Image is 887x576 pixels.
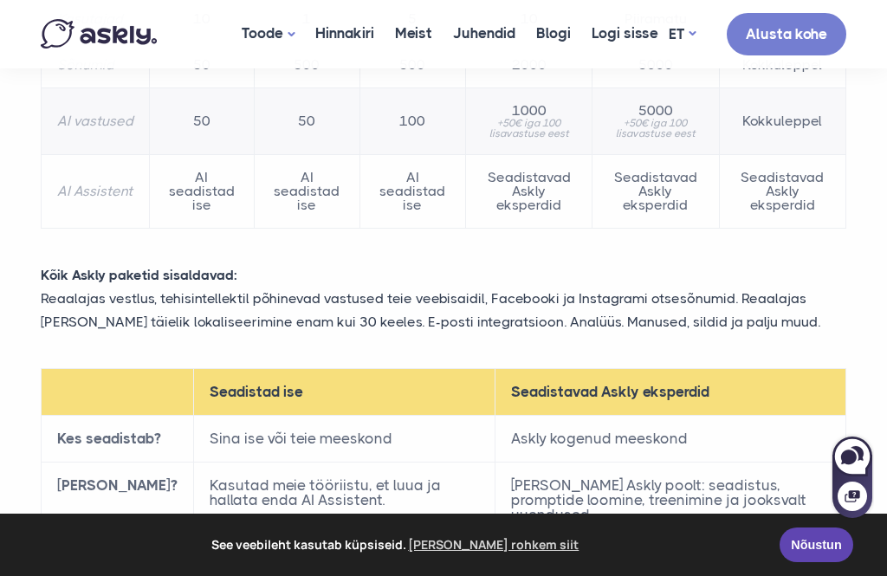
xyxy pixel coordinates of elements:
th: AI vastused [42,87,150,154]
th: Kes seadistab? [42,416,194,463]
strong: Kõik Askly paketid sisaldavad: [41,267,237,283]
td: AI seadistad ise [359,154,465,228]
th: Seadistad ise [194,369,495,416]
span: 1000 [482,104,576,118]
td: AI seadistad ise [150,154,255,228]
span: See veebileht kasutab küpsiseid. [25,532,767,558]
td: Seadistavad Askly eksperdid [719,154,845,228]
a: Alusta kohe [727,13,846,55]
small: +50€ iga 100 lisavastuse eest [608,118,702,139]
span: 5000 [608,104,702,118]
th: [PERSON_NAME]? [42,463,194,539]
a: learn more about cookies [406,532,582,558]
td: [PERSON_NAME] Askly poolt: seadistus, promptide loomine, treenimine ja jooksvalt uuendused. [495,463,846,539]
a: Nõustun [780,527,853,562]
td: Seadistavad Askly eksperdid [465,154,592,228]
p: Reaalajas vestlus, tehisintellektil põhinevad vastused teie veebisaidil, Facebooki ja Instagrami ... [28,287,859,333]
iframe: Askly chat [831,433,874,520]
th: AI Assistent [42,154,150,228]
td: Askly kogenud meeskond [495,416,846,463]
img: Askly [41,19,157,49]
span: Kokkuleppel [735,114,830,128]
td: Seadistavad Askly eksperdid [592,154,719,228]
td: 100 [359,87,465,154]
td: Sina ise või teie meeskond [194,416,495,463]
th: Seadistavad Askly eksperdid [495,369,846,416]
small: +50€ iga 100 lisavastuse eest [482,118,576,139]
a: ET [669,22,696,47]
td: 50 [254,87,359,154]
td: 50 [150,87,255,154]
td: Kasutad meie tööriistu, et luua ja hallata enda AI Assistent. [194,463,495,539]
td: AI seadistad ise [254,154,359,228]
